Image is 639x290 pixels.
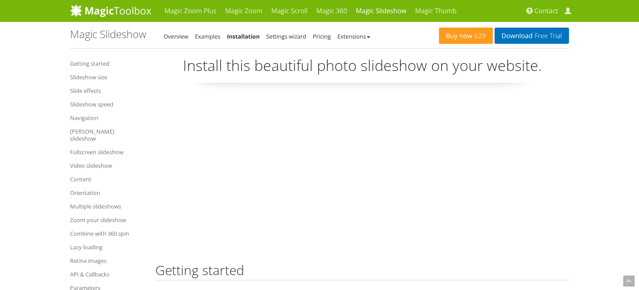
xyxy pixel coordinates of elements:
[195,32,220,40] a: Examples
[70,160,142,171] a: Video slideshow
[70,187,142,198] a: Orientation
[70,72,142,82] a: Slideshow size
[313,32,331,40] a: Pricing
[70,174,142,184] a: Content
[70,126,142,144] a: [PERSON_NAME] slideshow
[70,269,142,279] a: API & Callbacks
[534,7,558,15] span: Contact
[337,32,370,40] a: Extensions
[70,242,142,252] a: Lazy loading
[533,32,562,39] span: Free Trial
[70,4,151,17] img: MagicToolbox.com - Image tools for your website
[70,85,142,96] a: Slide effects
[155,55,569,83] p: Install this beautiful photo slideshow on your website.
[439,28,493,44] a: Buy now£29
[70,147,142,157] a: Fullscreen slideshow
[70,58,142,69] a: Getting started
[155,263,569,280] h2: Getting started
[472,32,486,39] span: £29
[495,28,569,44] a: DownloadFree Trial
[266,32,306,40] a: Settings wizard
[164,32,188,40] a: Overview
[70,99,142,110] a: Slideshow speed
[70,28,146,40] h1: Magic Slideshow
[70,113,142,123] a: Navigation
[70,215,142,225] a: Zoom your slideshow
[70,228,142,239] a: Combine with 360 spin
[70,255,142,266] a: Retina images
[70,201,142,212] a: Multiple slideshows
[227,32,260,40] a: Installation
